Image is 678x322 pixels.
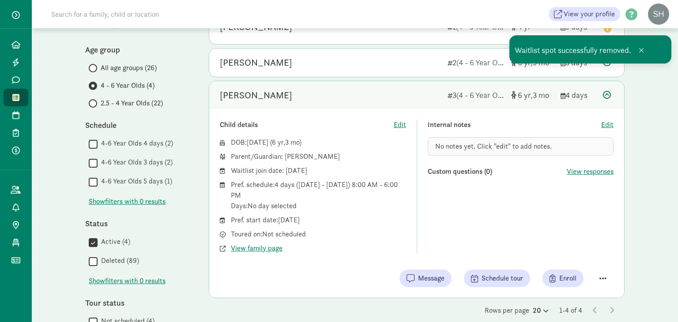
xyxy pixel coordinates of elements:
[220,88,292,102] div: Bianca Scales
[428,166,567,177] div: Custom questions (0)
[231,180,406,211] div: Pref. schedule: 4 days ([DATE] - [DATE]) 8:00 AM - 6:00 PM Days: No day selected
[561,89,596,101] div: 4 days
[511,56,554,68] div: [object Object]
[85,44,191,56] div: Age group
[285,138,299,147] span: 3
[394,120,406,130] button: Edit
[98,176,172,187] label: 4-6 Year Olds 5 days (1)
[399,270,452,287] button: Message
[89,196,166,207] span: Show filters with 0 results
[231,243,282,254] button: View family page
[89,276,166,286] button: Showfilters with 0 results
[272,138,285,147] span: 6
[101,98,163,109] span: 2.5 - 4 Year Olds (22)
[231,137,406,148] div: DOB: ( )
[231,229,406,240] div: Toured on: Not scheduled
[533,305,549,316] div: 20
[98,255,139,266] label: Deleted (89)
[634,280,678,322] iframe: Chat Widget
[85,217,191,229] div: Status
[435,142,552,151] span: No notes yet. Click "edit" to add notes.
[46,5,294,23] input: Search for a family, child or location
[98,138,173,149] label: 4-6 Year Olds 4 days (2)
[101,63,157,73] span: All age groups (26)
[518,90,533,100] span: 6
[542,270,584,287] button: Enroll
[220,56,292,70] div: Evelyn Colyar
[98,157,173,168] label: 4-6 Year Olds 3 days (2)
[549,7,620,21] a: View your profile
[464,270,530,287] button: Schedule tour
[231,215,406,225] div: Pref. start date: [DATE]
[533,90,549,100] span: 3
[418,273,444,284] span: Message
[511,89,554,101] div: [object Object]
[456,57,510,67] span: (4 - 6 Year Olds)
[428,120,602,130] div: Internal notes
[231,151,406,162] div: Parent/Guardian: [PERSON_NAME]
[509,35,671,64] div: Waitlist spot successfully removed.
[101,80,154,91] span: 4 - 6 Year Olds (4)
[247,138,268,147] span: [DATE]
[448,89,504,101] div: 3
[448,56,504,68] div: 2
[482,273,523,284] span: Schedule tour
[209,305,625,316] div: Rows per page 1-4 of 4
[231,165,406,176] div: Waitlist join date: [DATE]
[85,119,191,131] div: Schedule
[564,9,615,19] span: View your profile
[220,120,394,130] div: Child details
[85,297,191,309] div: Tour status
[559,273,576,284] span: Enroll
[601,120,614,130] button: Edit
[567,166,614,177] button: View responses
[89,196,166,207] button: Showfilters with 0 results
[456,90,510,100] span: (4 - 6 Year Olds)
[98,236,130,247] label: Active (4)
[89,276,166,286] span: Show filters with 0 results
